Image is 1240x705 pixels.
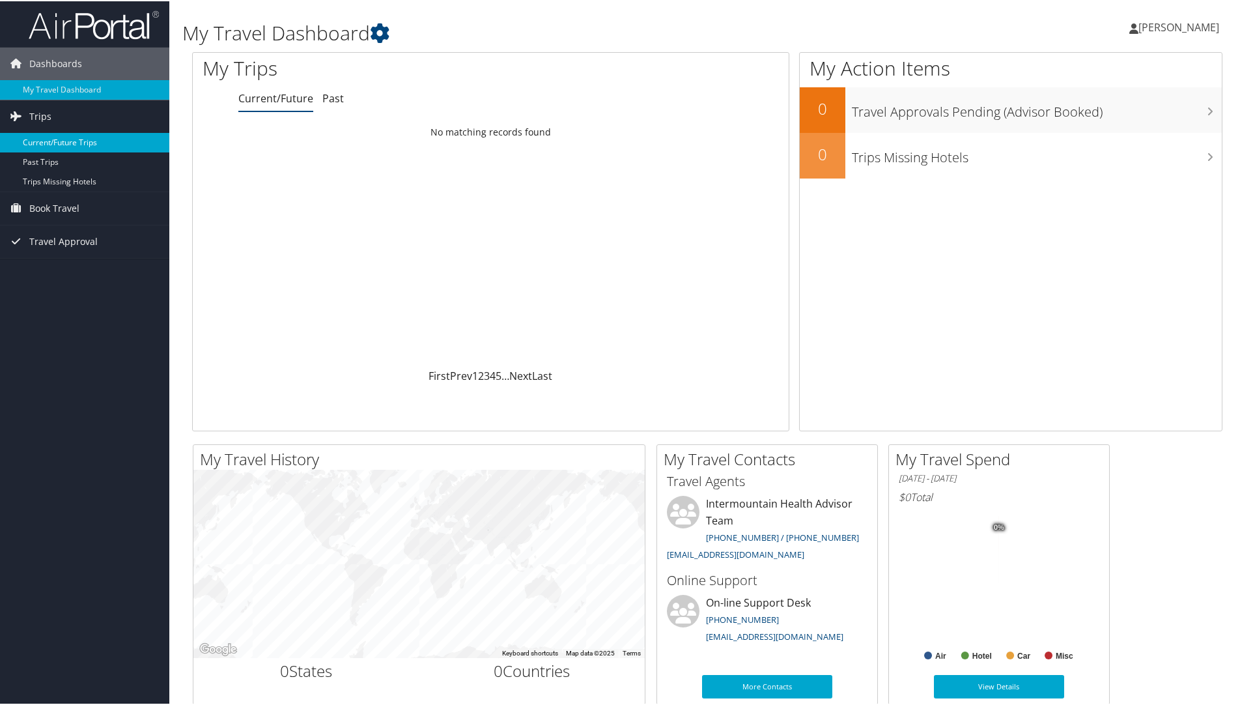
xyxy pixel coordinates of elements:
a: First [429,367,450,382]
span: Travel Approval [29,224,98,257]
h3: Travel Agents [667,471,867,489]
li: On-line Support Desk [660,594,874,647]
h1: My Action Items [800,53,1222,81]
a: 0Trips Missing Hotels [800,132,1222,177]
text: Car [1017,650,1030,659]
span: $0 [899,489,910,503]
a: [EMAIL_ADDRESS][DOMAIN_NAME] [706,629,843,641]
a: Prev [450,367,472,382]
a: 2 [478,367,484,382]
span: Trips [29,99,51,132]
h6: Total [899,489,1099,503]
img: Google [197,640,240,657]
span: 0 [280,659,289,680]
a: 0Travel Approvals Pending (Advisor Booked) [800,86,1222,132]
a: 4 [490,367,496,382]
h1: My Trips [203,53,531,81]
a: [PERSON_NAME] [1129,7,1232,46]
span: Map data ©2025 [566,648,615,655]
h2: States [203,659,410,681]
a: 1 [472,367,478,382]
img: airportal-logo.png [29,8,159,39]
h1: My Travel Dashboard [182,18,882,46]
span: Dashboards [29,46,82,79]
a: [EMAIL_ADDRESS][DOMAIN_NAME] [667,547,804,559]
h2: My Travel History [200,447,645,469]
a: [PHONE_NUMBER] [706,612,779,624]
button: Keyboard shortcuts [502,648,558,657]
text: Air [935,650,946,659]
h2: My Travel Contacts [664,447,877,469]
a: Current/Future [238,90,313,104]
h2: My Travel Spend [895,447,1109,469]
h3: Trips Missing Hotels [852,141,1222,165]
span: Book Travel [29,191,79,223]
a: 5 [496,367,501,382]
h6: [DATE] - [DATE] [899,471,1099,483]
h2: Countries [429,659,636,681]
span: … [501,367,509,382]
span: 0 [494,659,503,680]
h3: Travel Approvals Pending (Advisor Booked) [852,95,1222,120]
text: Hotel [972,650,992,659]
a: Terms (opens in new tab) [623,648,641,655]
a: More Contacts [702,674,832,697]
a: Last [532,367,552,382]
h3: Online Support [667,570,867,588]
h2: 0 [800,96,845,119]
a: View Details [934,674,1064,697]
tspan: 0% [994,523,1004,530]
a: [PHONE_NUMBER] / [PHONE_NUMBER] [706,530,859,542]
a: Next [509,367,532,382]
li: Intermountain Health Advisor Team [660,495,874,564]
a: Open this area in Google Maps (opens a new window) [197,640,240,657]
text: Misc [1056,650,1073,659]
span: [PERSON_NAME] [1138,19,1219,33]
td: No matching records found [193,119,789,143]
a: Past [322,90,344,104]
h2: 0 [800,142,845,164]
a: 3 [484,367,490,382]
